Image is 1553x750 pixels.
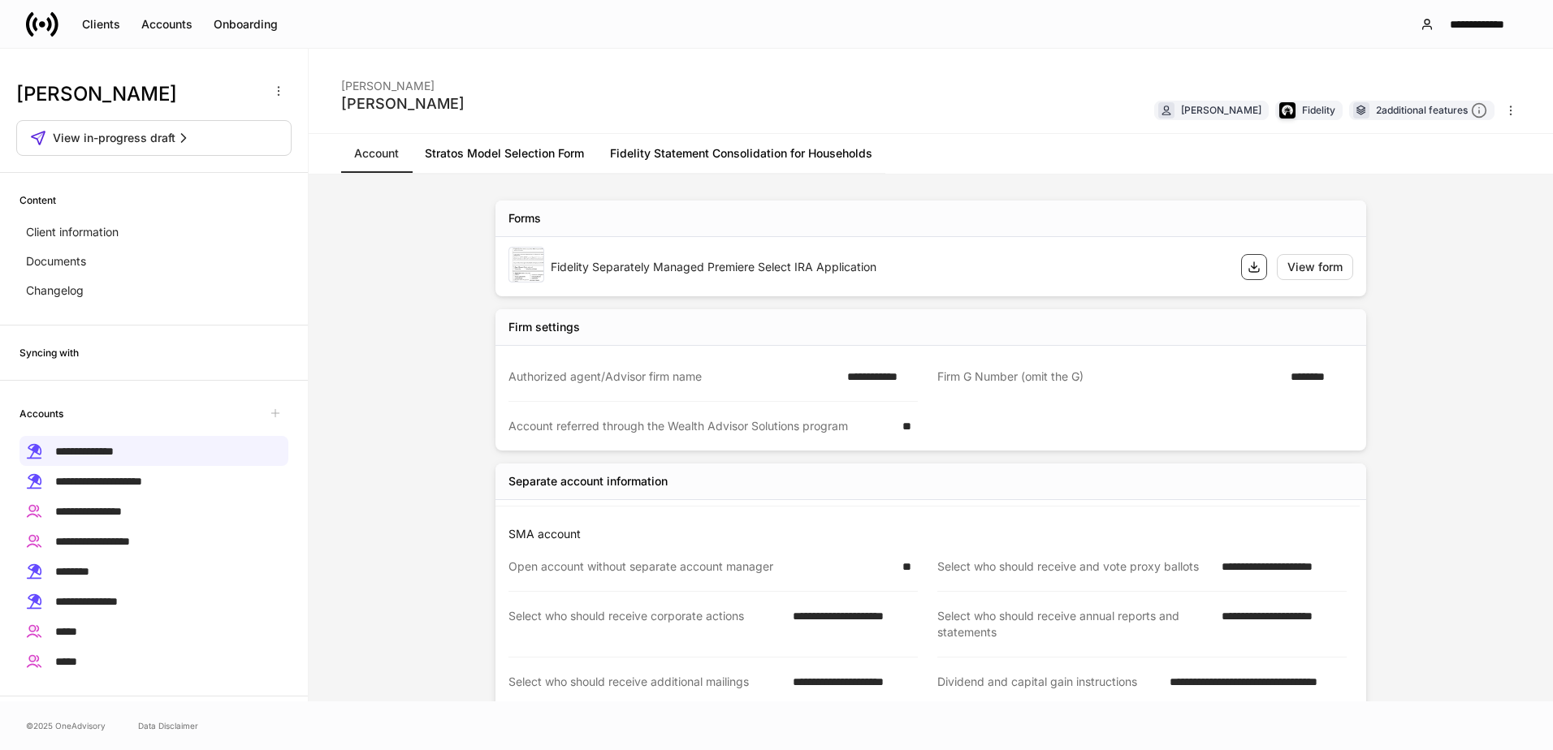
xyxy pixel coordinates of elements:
[71,11,131,37] button: Clients
[508,526,1360,542] p: SMA account
[19,345,79,360] h6: Syncing with
[341,68,465,94] div: [PERSON_NAME]
[508,369,837,385] div: Authorized agent/Advisor firm name
[26,719,106,732] span: © 2025 OneAdvisory
[341,134,412,173] a: Account
[203,11,288,37] button: Onboarding
[937,369,1281,386] div: Firm G Number (omit the G)
[214,16,278,32] div: Onboarding
[16,81,259,107] h3: [PERSON_NAME]
[1287,259,1343,275] div: View form
[262,400,288,426] span: Unavailable with outstanding requests for information
[131,11,203,37] button: Accounts
[597,134,885,173] a: Fidelity Statement Consolidation for Households
[16,120,292,156] button: View in-progress draft
[19,276,288,305] a: Changelog
[19,192,56,208] h6: Content
[19,406,63,421] h6: Accounts
[508,608,783,640] div: Select who should receive corporate actions
[26,224,119,240] p: Client information
[551,259,1228,275] div: Fidelity Separately Managed Premiere Select IRA Application
[82,16,120,32] div: Clients
[19,218,288,247] a: Client information
[508,418,893,434] div: Account referred through the Wealth Advisor Solutions program
[138,719,198,732] a: Data Disclaimer
[937,674,1160,691] div: Dividend and capital gain instructions
[508,319,580,335] div: Firm settings
[1376,102,1487,119] div: 2 additional features
[1277,254,1353,280] button: View form
[508,674,783,690] div: Select who should receive additional mailings
[26,282,84,299] p: Changelog
[508,558,893,575] div: Open account without separate account manager
[508,210,541,226] div: Forms
[141,16,193,32] div: Accounts
[412,134,597,173] a: Stratos Model Selection Form
[53,130,175,146] span: View in-progress draft
[19,247,288,276] a: Documents
[937,608,1212,640] div: Select who should receive annual reports and statements
[341,94,465,114] div: [PERSON_NAME]
[937,558,1212,575] div: Select who should receive and vote proxy ballots
[1181,102,1261,118] div: [PERSON_NAME]
[508,473,668,489] div: Separate account information
[1302,102,1335,118] div: Fidelity
[26,253,86,269] p: Documents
